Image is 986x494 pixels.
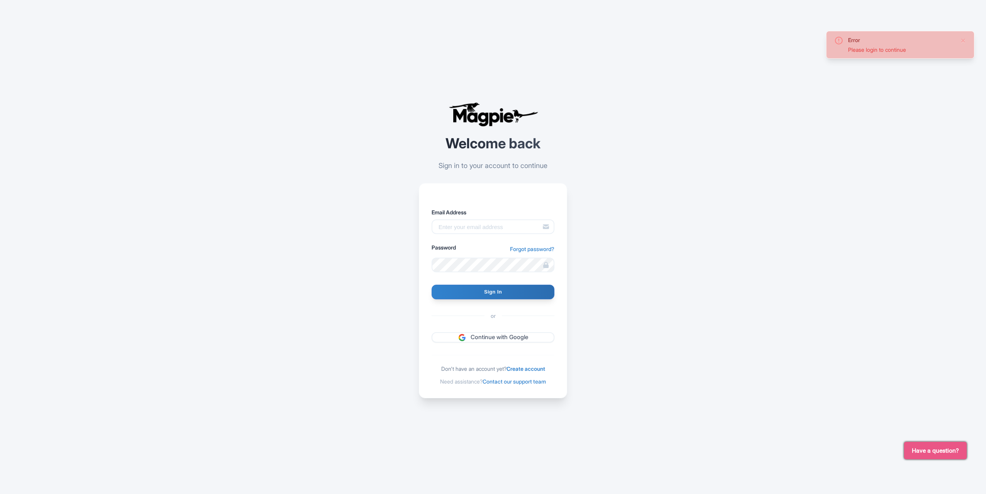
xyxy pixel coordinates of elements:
[848,46,954,54] div: Please login to continue
[960,36,966,45] button: Close
[484,312,502,320] span: or
[432,285,554,299] input: Sign In
[904,442,967,459] button: Have a question?
[419,160,567,171] p: Sign in to your account to continue
[432,243,456,251] label: Password
[848,36,954,44] div: Error
[432,208,554,216] label: Email Address
[419,136,567,151] h2: Welcome back
[432,219,554,234] input: Enter your email address
[510,245,554,253] a: Forgot password?
[447,102,539,127] img: logo-ab69f6fb50320c5b225c76a69d11143b.png
[912,446,959,455] span: Have a question?
[432,377,554,385] div: Need assistance?
[483,378,546,385] a: Contact our support team
[507,365,545,372] a: Create account
[432,365,554,373] div: Don't have an account yet?
[432,332,554,343] a: Continue with Google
